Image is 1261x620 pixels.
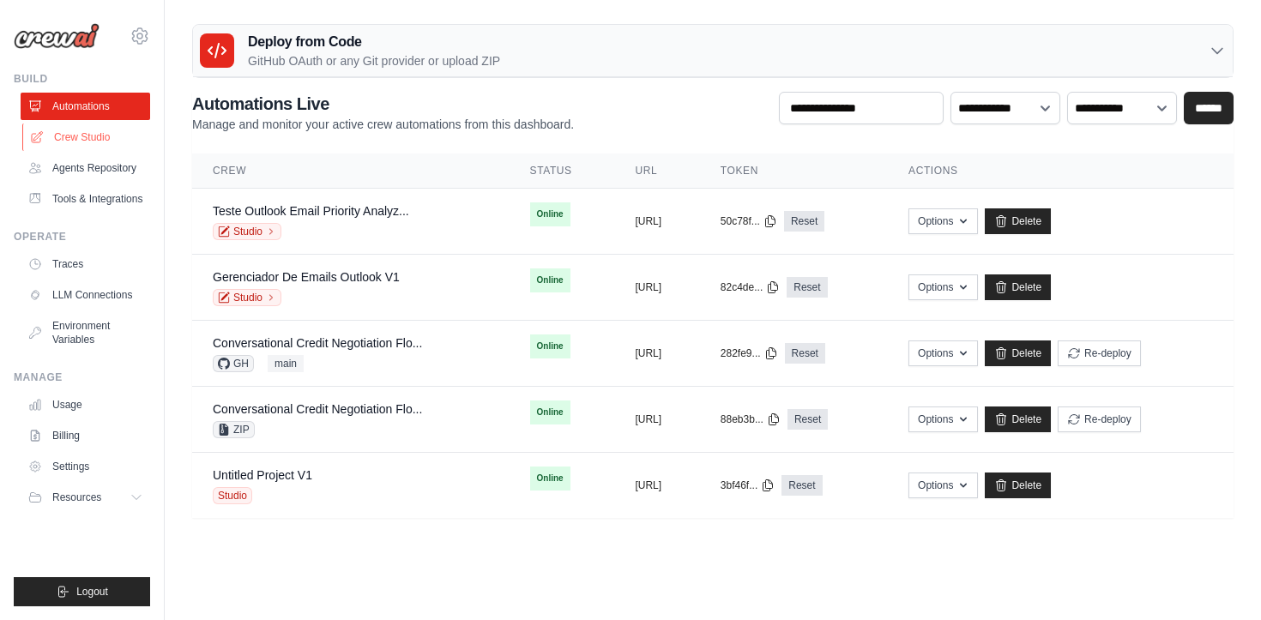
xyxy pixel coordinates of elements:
[14,370,150,384] div: Manage
[784,211,824,232] a: Reset
[52,491,101,504] span: Resources
[908,406,978,432] button: Options
[213,402,422,416] a: Conversational Credit Negotiation Flo...
[213,289,281,306] a: Studio
[700,153,888,189] th: Token
[192,92,574,116] h2: Automations Live
[192,116,574,133] p: Manage and monitor your active crew automations from this dashboard.
[781,475,822,496] a: Reset
[192,153,510,189] th: Crew
[721,346,778,360] button: 282fe9...
[21,391,150,418] a: Usage
[787,409,828,430] a: Reset
[530,268,570,292] span: Online
[213,468,312,482] a: Untitled Project V1
[14,230,150,244] div: Operate
[21,185,150,213] a: Tools & Integrations
[1058,406,1141,432] button: Re-deploy
[21,422,150,449] a: Billing
[21,484,150,511] button: Resources
[213,421,255,438] span: ZIP
[21,281,150,309] a: LLM Connections
[21,312,150,353] a: Environment Variables
[721,214,777,228] button: 50c78f...
[787,277,827,298] a: Reset
[908,340,978,366] button: Options
[213,270,400,284] a: Gerenciador De Emails Outlook V1
[721,479,775,492] button: 3bf46f...
[268,355,304,372] span: main
[248,52,500,69] p: GitHub OAuth or any Git provider or upload ZIP
[530,202,570,226] span: Online
[510,153,615,189] th: Status
[213,204,409,218] a: Teste Outlook Email Priority Analyz...
[614,153,699,189] th: URL
[985,274,1051,300] a: Delete
[1058,340,1141,366] button: Re-deploy
[21,154,150,182] a: Agents Repository
[908,208,978,234] button: Options
[248,32,500,52] h3: Deploy from Code
[76,585,108,599] span: Logout
[908,473,978,498] button: Options
[888,153,1234,189] th: Actions
[530,467,570,491] span: Online
[14,72,150,86] div: Build
[985,406,1051,432] a: Delete
[21,453,150,480] a: Settings
[21,250,150,278] a: Traces
[985,340,1051,366] a: Delete
[985,473,1051,498] a: Delete
[985,208,1051,234] a: Delete
[213,355,254,372] span: GH
[908,274,978,300] button: Options
[213,336,422,350] a: Conversational Credit Negotiation Flo...
[14,23,100,49] img: Logo
[22,123,152,151] a: Crew Studio
[721,280,780,294] button: 82c4de...
[721,412,781,426] button: 88eb3b...
[21,93,150,120] a: Automations
[213,223,281,240] a: Studio
[530,400,570,424] span: Online
[14,577,150,606] button: Logout
[530,334,570,358] span: Online
[213,487,252,504] span: Studio
[785,343,825,364] a: Reset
